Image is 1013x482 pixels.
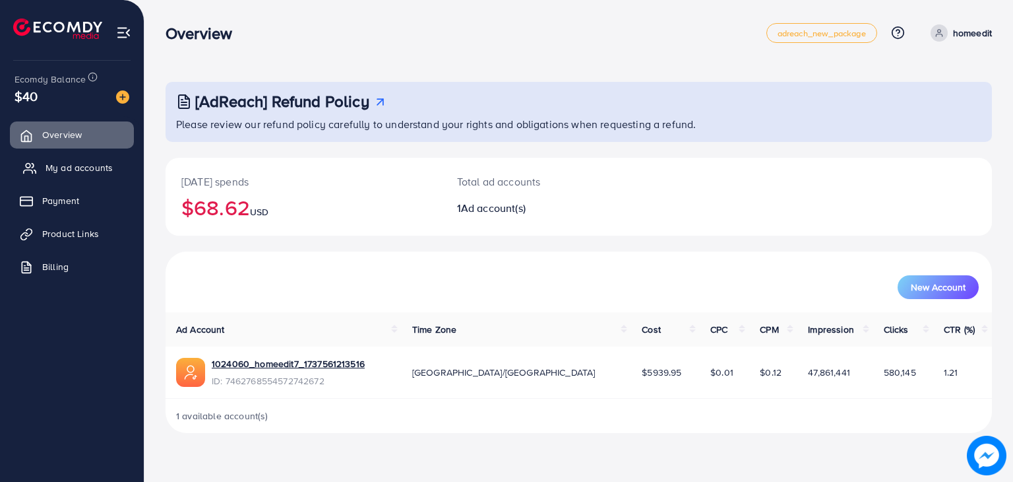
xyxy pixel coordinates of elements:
[944,366,958,379] span: 1.21
[710,366,733,379] span: $0.01
[10,254,134,280] a: Billing
[898,275,979,299] button: New Account
[116,25,131,40] img: menu
[911,283,966,292] span: New Account
[42,128,82,141] span: Overview
[884,366,916,379] span: 580,145
[710,323,727,336] span: CPC
[642,323,661,336] span: Cost
[10,155,134,181] a: My ad accounts
[10,221,134,247] a: Product Links
[212,357,365,370] a: 1024060_homeedit7_1737561213516
[166,24,243,43] h3: Overview
[760,366,782,379] span: $0.12
[760,323,778,336] span: CPM
[176,323,225,336] span: Ad Account
[10,121,134,148] a: Overview
[42,227,99,240] span: Product Links
[195,92,369,111] h3: [AdReach] Refund Policy
[461,201,526,215] span: Ad account(s)
[457,174,632,189] p: Total ad accounts
[10,188,134,214] a: Payment
[412,366,596,379] span: [GEOGRAPHIC_DATA]/[GEOGRAPHIC_DATA]
[181,195,425,220] h2: $68.62
[176,116,984,132] p: Please review our refund policy carefully to understand your rights and obligations when requesti...
[884,323,909,336] span: Clicks
[766,23,877,43] a: adreach_new_package
[13,18,102,39] img: logo
[46,161,113,174] span: My ad accounts
[176,358,205,387] img: ic-ads-acc.e4c84228.svg
[212,374,365,388] span: ID: 7462768554572742672
[953,25,992,41] p: homeedit
[250,205,268,219] span: USD
[42,260,69,273] span: Billing
[116,90,129,104] img: image
[457,202,632,215] h2: 1
[42,194,79,207] span: Payment
[808,366,850,379] span: 47,861,441
[967,436,1006,475] img: image
[944,323,975,336] span: CTR (%)
[176,409,268,423] span: 1 available account(s)
[642,366,681,379] span: $5939.95
[15,86,38,106] span: $40
[15,73,86,86] span: Ecomdy Balance
[412,323,456,336] span: Time Zone
[808,323,854,336] span: Impression
[778,29,866,38] span: adreach_new_package
[181,174,425,189] p: [DATE] spends
[925,24,992,42] a: homeedit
